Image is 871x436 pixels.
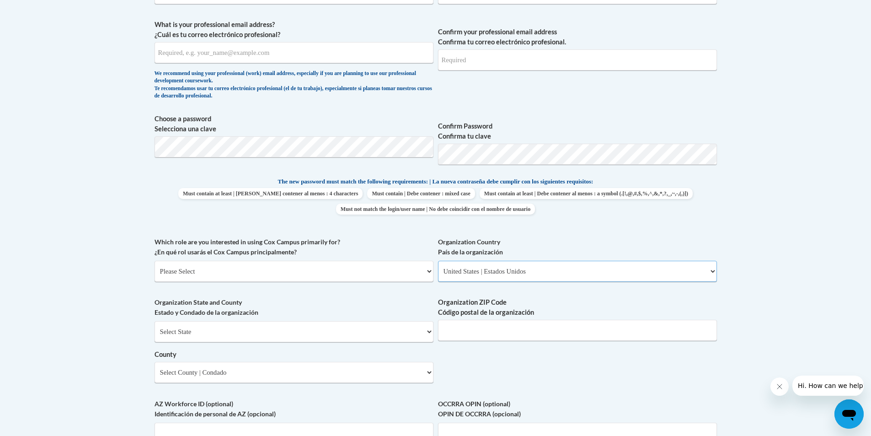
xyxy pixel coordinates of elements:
label: Confirm your professional email address Confirma tu correo electrónico profesional. [438,27,717,47]
span: Must contain at least | Debe contener al menos : a symbol (.[!,@,#,$,%,^,&,*,?,_,~,-,(,)]) [480,188,693,199]
label: OCCRRA OPIN (optional) OPIN DE OCCRRA (opcional) [438,399,717,419]
iframe: Message from company [792,376,864,396]
label: Confirm Password Confirma tu clave [438,121,717,141]
input: Metadata input [438,320,717,341]
div: We recommend using your professional (work) email address, especially if you are planning to use ... [155,70,433,100]
span: Hi. How can we help? [5,6,74,14]
label: What is your professional email address? ¿Cuál es tu correo electrónico profesional? [155,20,433,40]
span: Must contain | Debe contener : mixed case [367,188,475,199]
label: AZ Workforce ID (optional) Identificación de personal de AZ (opcional) [155,399,433,419]
input: Required [438,49,717,70]
span: Must contain at least | [PERSON_NAME] contener al menos : 4 characters [178,188,363,199]
span: The new password must match the following requirements: | La nueva contraseña debe cumplir con lo... [278,178,593,186]
iframe: Close message [770,377,789,396]
label: Organization ZIP Code Código postal de la organización [438,297,717,318]
label: Which role are you interested in using Cox Campus primarily for? ¿En qué rol usarás el Cox Campus... [155,237,433,257]
label: County [155,350,433,360]
label: Choose a password Selecciona una clave [155,114,433,134]
label: Organization Country País de la organización [438,237,717,257]
input: Metadata input [155,42,433,63]
span: Must not match the login/user name | No debe coincidir con el nombre de usuario [336,204,535,215]
label: Organization State and County Estado y Condado de la organización [155,297,433,318]
iframe: Button to launch messaging window [834,399,864,429]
